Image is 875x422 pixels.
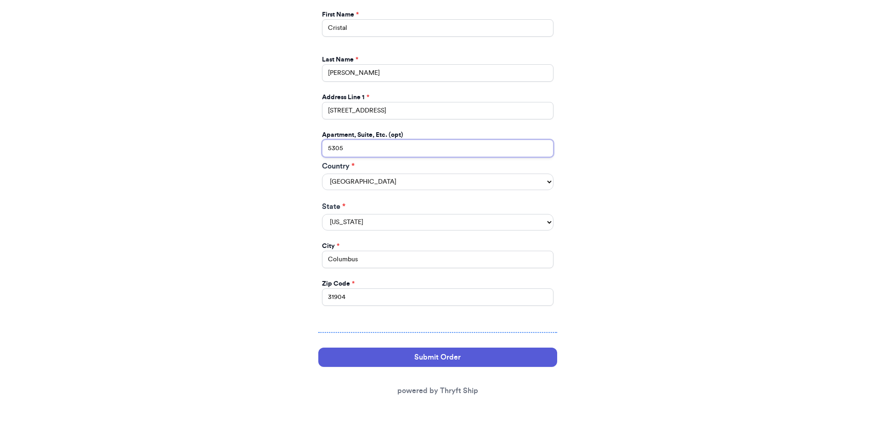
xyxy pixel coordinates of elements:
label: Country [322,161,553,172]
button: Submit Order [318,348,557,367]
a: powered by Thryft Ship [397,387,478,394]
label: Last Name [322,55,358,64]
label: State [322,201,553,212]
label: Zip Code [322,279,355,288]
input: 12345 [322,288,553,306]
label: Apartment, Suite, Etc. (opt) [322,130,403,140]
label: First Name [322,10,359,19]
label: City [322,242,339,251]
label: Address Line 1 [322,93,369,102]
input: Last Name [322,64,553,82]
input: First Name [322,19,553,37]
